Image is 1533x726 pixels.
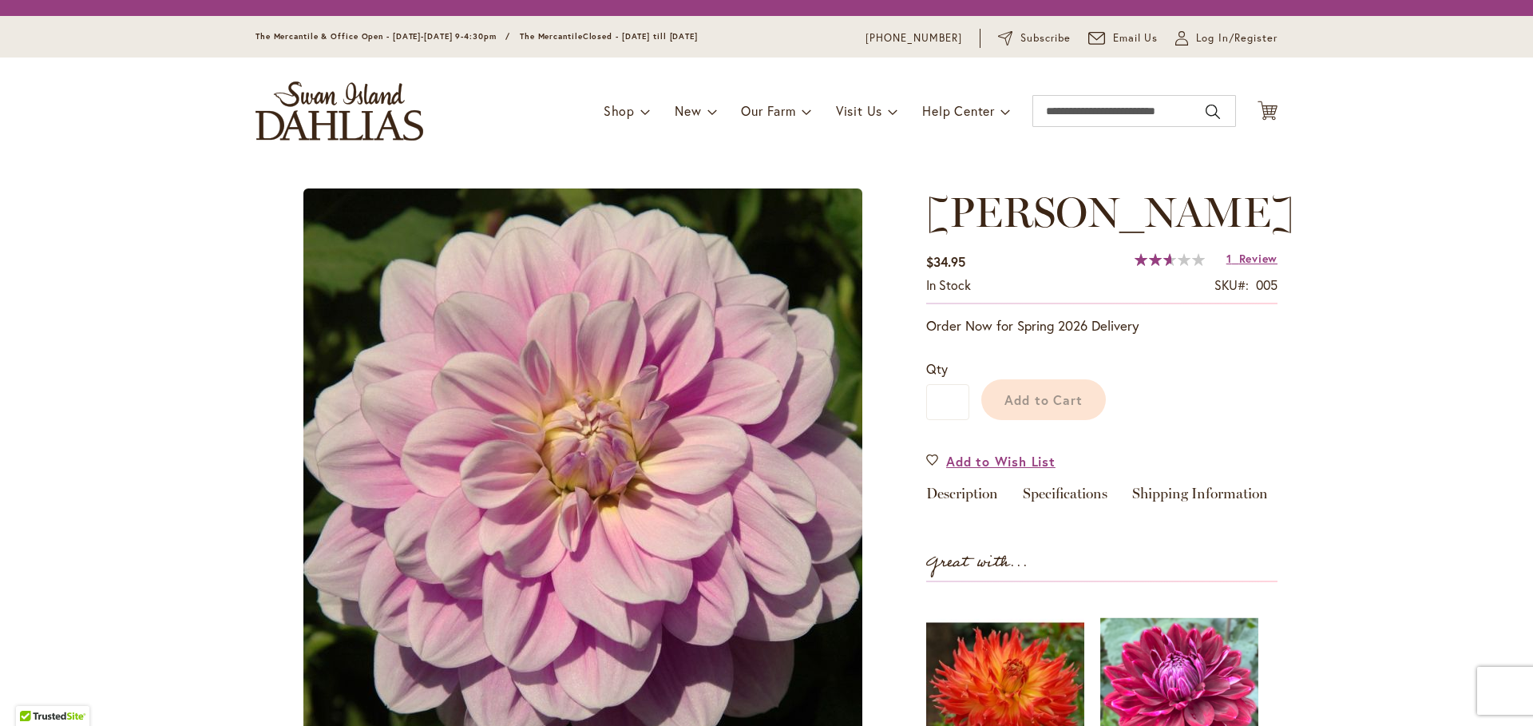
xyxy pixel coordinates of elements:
[926,360,948,377] span: Qty
[1113,30,1159,46] span: Email Us
[998,30,1071,46] a: Subscribe
[675,102,701,119] span: New
[1226,251,1277,266] a: 1 Review
[1226,251,1232,266] span: 1
[1132,486,1268,510] a: Shipping Information
[926,452,1056,470] a: Add to Wish List
[255,81,423,141] a: store logo
[926,276,971,295] div: Availability
[255,31,583,42] span: The Mercantile & Office Open - [DATE]-[DATE] 9-4:30pm / The Mercantile
[583,31,698,42] span: Closed - [DATE] till [DATE]
[1239,251,1277,266] span: Review
[1088,30,1159,46] a: Email Us
[926,253,965,270] span: $34.95
[922,102,995,119] span: Help Center
[946,452,1056,470] span: Add to Wish List
[926,486,998,510] a: Description
[926,187,1294,237] span: [PERSON_NAME]
[12,669,57,714] iframe: Launch Accessibility Center
[1256,276,1277,295] div: 005
[836,102,882,119] span: Visit Us
[1206,99,1220,125] button: Search
[1196,30,1277,46] span: Log In/Register
[926,316,1277,335] p: Order Now for Spring 2026 Delivery
[1020,30,1071,46] span: Subscribe
[1135,253,1205,266] div: 53%
[866,30,962,46] a: [PHONE_NUMBER]
[604,102,635,119] span: Shop
[1175,30,1277,46] a: Log In/Register
[926,486,1277,510] div: Detailed Product Info
[1023,486,1107,510] a: Specifications
[1214,276,1249,293] strong: SKU
[741,102,795,119] span: Our Farm
[926,276,971,293] span: In stock
[926,549,1028,576] strong: Great with...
